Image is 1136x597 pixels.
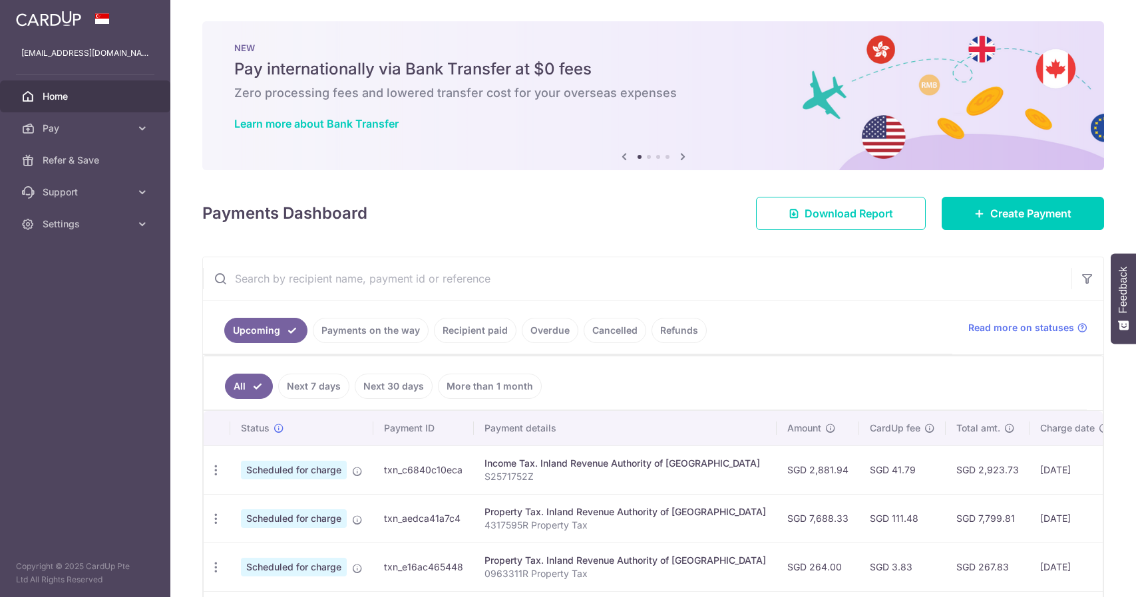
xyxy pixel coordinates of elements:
[968,321,1087,334] a: Read more on statuses
[1111,253,1136,344] button: Feedback - Show survey
[859,542,946,591] td: SGD 3.83
[1051,557,1123,590] iframe: Opens a widget where you can find more information
[355,374,433,399] a: Next 30 days
[946,494,1030,542] td: SGD 7,799.81
[777,542,859,591] td: SGD 264.00
[202,21,1104,170] img: Bank transfer banner
[946,542,1030,591] td: SGD 267.83
[43,122,130,135] span: Pay
[373,411,474,445] th: Payment ID
[652,318,707,343] a: Refunds
[870,421,920,435] span: CardUp fee
[43,154,130,167] span: Refer & Save
[946,445,1030,494] td: SGD 2,923.73
[484,519,766,532] p: 4317595R Property Tax
[522,318,578,343] a: Overdue
[756,197,926,230] a: Download Report
[43,217,130,231] span: Settings
[241,558,347,576] span: Scheduled for charge
[859,494,946,542] td: SGD 111.48
[224,318,307,343] a: Upcoming
[234,85,1072,101] h6: Zero processing fees and lowered transfer cost for your overseas expenses
[1030,445,1120,494] td: [DATE]
[373,494,474,542] td: txn_aedca41a7c4
[777,494,859,542] td: SGD 7,688.33
[1030,542,1120,591] td: [DATE]
[484,457,766,470] div: Income Tax. Inland Revenue Authority of [GEOGRAPHIC_DATA]
[203,257,1071,300] input: Search by recipient name, payment id or reference
[1030,494,1120,542] td: [DATE]
[968,321,1074,334] span: Read more on statuses
[313,318,429,343] a: Payments on the way
[234,117,399,130] a: Learn more about Bank Transfer
[373,445,474,494] td: txn_c6840c10eca
[241,461,347,479] span: Scheduled for charge
[241,421,270,435] span: Status
[241,509,347,528] span: Scheduled for charge
[438,374,542,399] a: More than 1 month
[990,205,1071,221] span: Create Payment
[21,47,149,60] p: [EMAIL_ADDRESS][DOMAIN_NAME]
[777,445,859,494] td: SGD 2,881.94
[373,542,474,591] td: txn_e16ac465448
[43,90,130,103] span: Home
[234,59,1072,80] h5: Pay internationally via Bank Transfer at $0 fees
[787,421,821,435] span: Amount
[484,567,766,580] p: 0963311R Property Tax
[234,43,1072,53] p: NEW
[1117,267,1129,313] span: Feedback
[859,445,946,494] td: SGD 41.79
[484,470,766,483] p: S2571752Z
[584,318,646,343] a: Cancelled
[484,505,766,519] div: Property Tax. Inland Revenue Authority of [GEOGRAPHIC_DATA]
[43,185,130,199] span: Support
[942,197,1104,230] a: Create Payment
[278,374,349,399] a: Next 7 days
[805,205,893,221] span: Download Report
[16,11,81,27] img: CardUp
[202,201,367,225] h4: Payments Dashboard
[225,374,273,399] a: All
[474,411,777,445] th: Payment details
[484,554,766,567] div: Property Tax. Inland Revenue Authority of [GEOGRAPHIC_DATA]
[956,421,1000,435] span: Total amt.
[1040,421,1095,435] span: Charge date
[434,318,516,343] a: Recipient paid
